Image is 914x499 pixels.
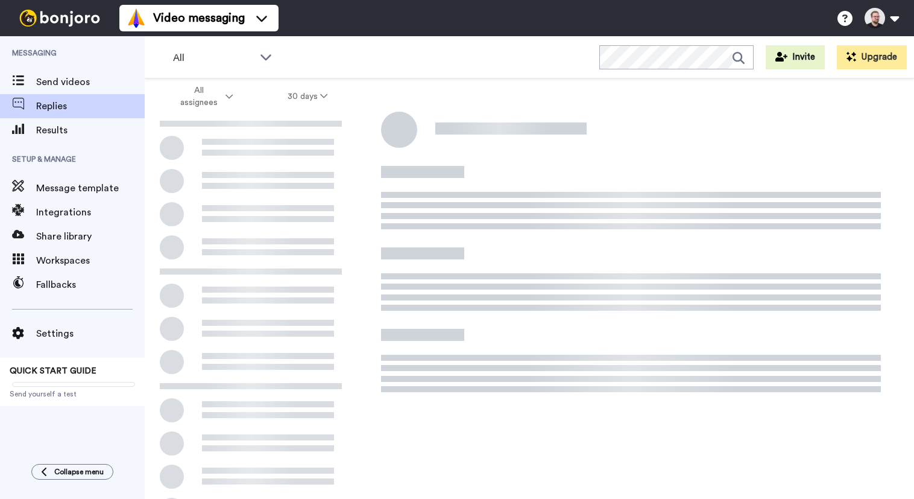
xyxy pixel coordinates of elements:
[174,84,223,109] span: All assignees
[837,45,907,69] button: Upgrade
[766,45,825,69] button: Invite
[36,205,145,220] span: Integrations
[36,253,145,268] span: Workspaces
[31,464,113,480] button: Collapse menu
[36,123,145,138] span: Results
[10,367,96,375] span: QUICK START GUIDE
[36,99,145,113] span: Replies
[36,278,145,292] span: Fallbacks
[127,8,146,28] img: vm-color.svg
[14,10,105,27] img: bj-logo-header-white.svg
[173,51,254,65] span: All
[10,389,135,399] span: Send yourself a test
[153,10,245,27] span: Video messaging
[36,181,145,195] span: Message template
[54,467,104,477] span: Collapse menu
[36,229,145,244] span: Share library
[36,75,145,89] span: Send videos
[147,80,260,113] button: All assignees
[36,326,145,341] span: Settings
[260,86,355,107] button: 30 days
